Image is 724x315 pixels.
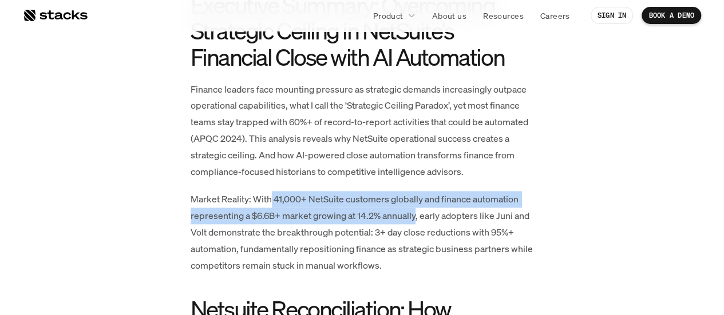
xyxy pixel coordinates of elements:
a: Privacy Policy [135,218,185,226]
a: Resources [476,5,531,26]
p: BOOK A DEMO [648,11,694,19]
a: SIGN IN [591,7,634,24]
p: About us [432,10,466,22]
a: Careers [533,5,577,26]
p: Careers [540,10,570,22]
a: BOOK A DEMO [642,7,701,24]
p: Product [373,10,403,22]
p: Market Reality: With 41,000+ NetSuite customers globally and finance automation representing a $6... [191,191,534,273]
p: Finance leaders face mounting pressure as strategic demands increasingly outpace operational capa... [191,81,534,180]
p: SIGN IN [598,11,627,19]
p: Resources [483,10,524,22]
a: About us [425,5,473,26]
